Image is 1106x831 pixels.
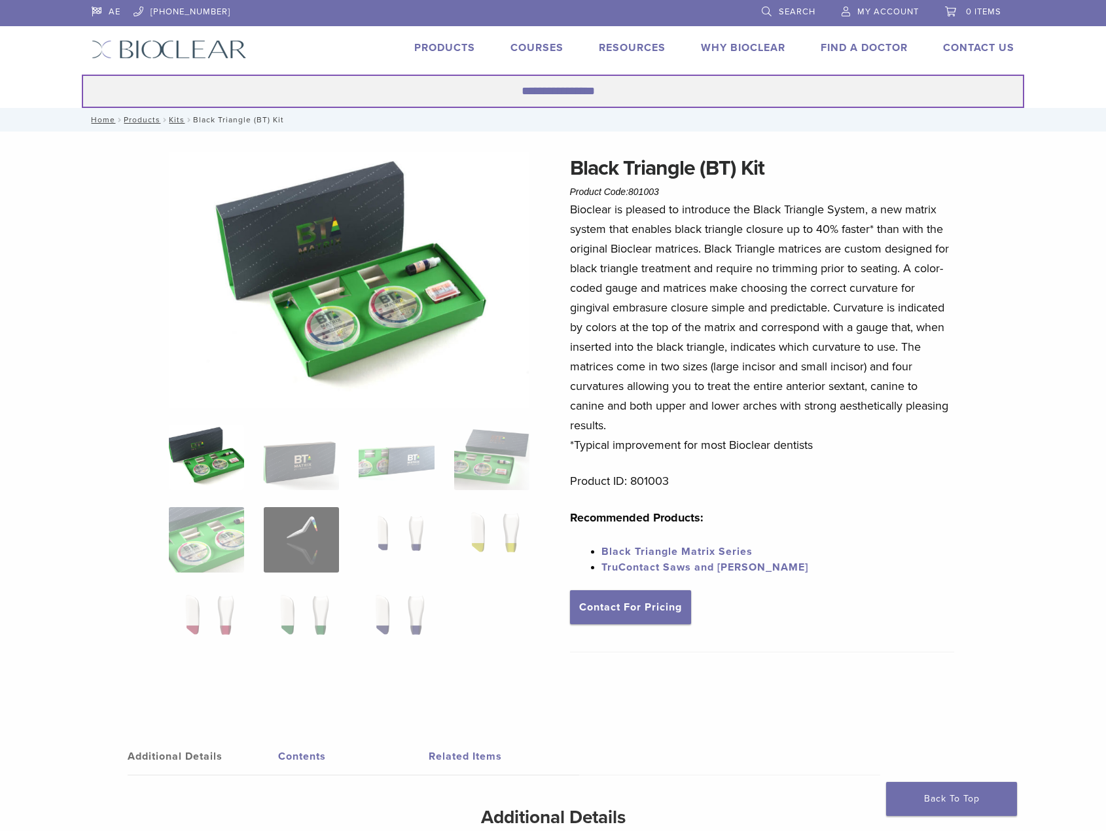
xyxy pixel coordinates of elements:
[359,425,434,490] img: Black Triangle (BT) Kit - Image 3
[601,545,753,558] a: Black Triangle Matrix Series
[169,152,530,408] img: Intro Black Triangle Kit-6 - Copy
[264,507,339,573] img: Black Triangle (BT) Kit - Image 6
[169,115,185,124] a: Kits
[570,590,691,624] a: Contact For Pricing
[169,590,244,655] img: Black Triangle (BT) Kit - Image 9
[429,738,579,775] a: Related Items
[264,590,339,655] img: Black Triangle (BT) Kit - Image 10
[570,200,955,455] p: Bioclear is pleased to introduce the Black Triangle System, a new matrix system that enables blac...
[454,425,529,490] img: Black Triangle (BT) Kit - Image 4
[779,7,815,17] span: Search
[570,471,955,491] p: Product ID: 801003
[359,590,434,655] img: Black Triangle (BT) Kit - Image 11
[601,561,808,574] a: TruContact Saws and [PERSON_NAME]
[92,40,247,59] img: Bioclear
[857,7,919,17] span: My Account
[701,41,785,54] a: Why Bioclear
[510,41,563,54] a: Courses
[115,116,124,123] span: /
[454,507,529,573] img: Black Triangle (BT) Kit - Image 8
[128,738,278,775] a: Additional Details
[943,41,1014,54] a: Contact Us
[886,782,1017,816] a: Back To Top
[82,108,1024,132] nav: Black Triangle (BT) Kit
[570,152,955,184] h1: Black Triangle (BT) Kit
[264,425,339,490] img: Black Triangle (BT) Kit - Image 2
[87,115,115,124] a: Home
[570,186,659,197] span: Product Code:
[124,115,160,124] a: Products
[821,41,908,54] a: Find A Doctor
[966,7,1001,17] span: 0 items
[278,738,429,775] a: Contents
[160,116,169,123] span: /
[628,186,659,197] span: 801003
[169,425,244,490] img: Intro-Black-Triangle-Kit-6-Copy-e1548792917662-324x324.jpg
[599,41,666,54] a: Resources
[169,507,244,573] img: Black Triangle (BT) Kit - Image 5
[570,510,704,525] strong: Recommended Products:
[359,507,434,573] img: Black Triangle (BT) Kit - Image 7
[414,41,475,54] a: Products
[185,116,193,123] span: /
